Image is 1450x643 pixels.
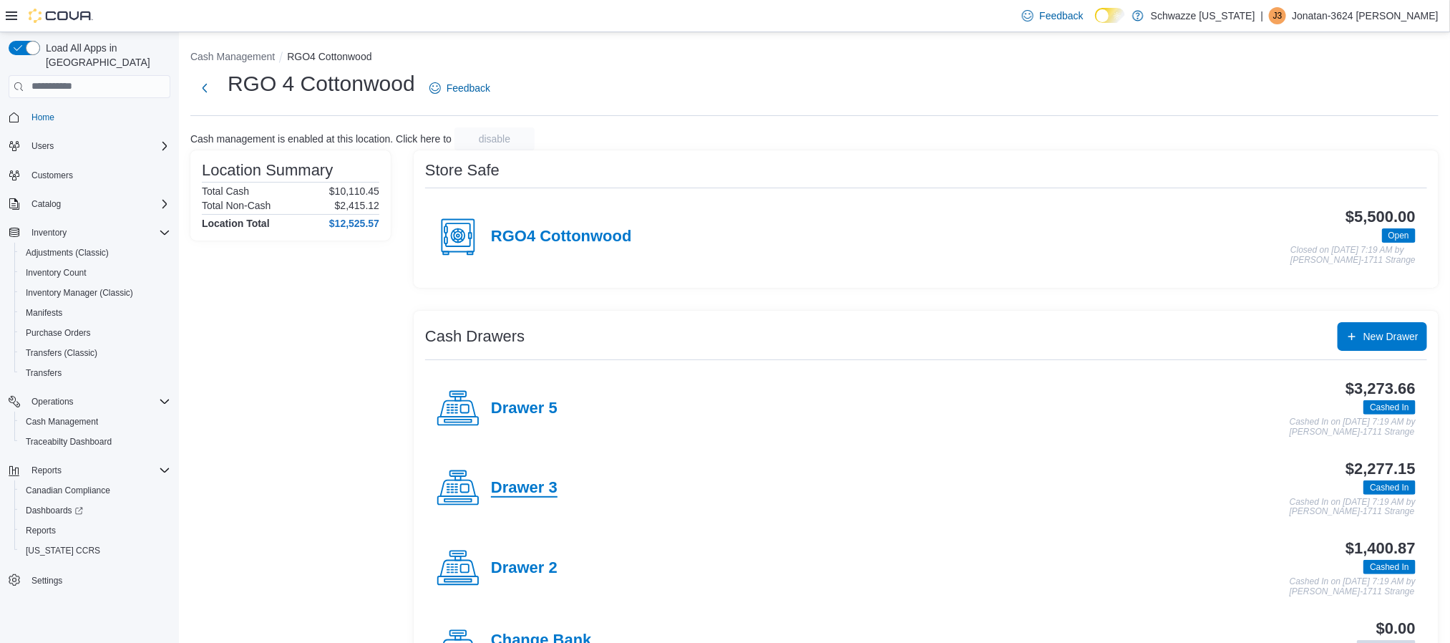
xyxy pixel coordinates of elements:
button: Settings [3,569,176,590]
span: Cashed In [1370,481,1409,494]
span: Dashboards [20,502,170,519]
span: Load All Apps in [GEOGRAPHIC_DATA] [40,41,170,69]
span: Operations [31,396,74,407]
a: Adjustments (Classic) [20,244,115,261]
button: Traceabilty Dashboard [14,432,176,452]
a: Dashboards [20,502,89,519]
a: Transfers (Classic) [20,344,103,362]
span: Traceabilty Dashboard [20,433,170,450]
span: Inventory [31,227,67,238]
p: Cashed In on [DATE] 7:19 AM by [PERSON_NAME]-1711 Strange [1290,498,1416,517]
h3: Location Summary [202,162,333,179]
a: Customers [26,167,79,184]
span: Manifests [26,307,62,319]
h3: Cash Drawers [425,328,525,345]
a: Inventory Manager (Classic) [20,284,139,301]
nav: An example of EuiBreadcrumbs [190,49,1439,67]
span: Open [1388,229,1409,242]
span: Customers [26,166,170,184]
button: Inventory Manager (Classic) [14,283,176,303]
h4: Drawer 5 [491,400,558,418]
span: Home [26,108,170,126]
span: Canadian Compliance [20,482,170,499]
a: Feedback [1016,1,1089,30]
h3: $0.00 [1376,620,1416,637]
button: Users [26,137,59,155]
div: Jonatan-3624 Vega [1269,7,1286,24]
button: Canadian Compliance [14,480,176,501]
button: RGO4 Cottonwood [287,51,371,62]
span: Home [31,112,54,123]
span: Dashboards [26,505,83,516]
h6: Total Non-Cash [202,200,271,211]
p: Closed on [DATE] 7:19 AM by [PERSON_NAME]-1711 Strange [1290,246,1416,265]
button: Transfers (Classic) [14,343,176,363]
button: Adjustments (Classic) [14,243,176,263]
span: Manifests [20,304,170,321]
span: Cash Management [20,413,170,430]
span: Customers [31,170,73,181]
button: Operations [26,393,79,410]
span: Catalog [31,198,61,210]
span: Reports [26,525,56,536]
p: | [1261,7,1264,24]
h3: $1,400.87 [1346,540,1416,557]
button: [US_STATE] CCRS [14,541,176,561]
span: Feedback [1039,9,1083,23]
span: Feedback [447,81,490,95]
button: Purchase Orders [14,323,176,343]
span: Cashed In [1363,560,1416,574]
span: Reports [20,522,170,539]
span: Traceabilty Dashboard [26,436,112,448]
a: Cash Management [20,413,104,430]
span: Adjustments (Classic) [26,247,109,258]
p: $10,110.45 [329,185,379,197]
h4: Location Total [202,218,270,229]
span: Transfers (Classic) [26,347,97,359]
a: Transfers [20,364,67,382]
span: Cashed In [1363,480,1416,495]
img: Cova [29,9,93,23]
button: disable [454,127,535,150]
span: Cashed In [1370,401,1409,414]
span: Open [1382,228,1416,243]
p: Jonatan-3624 [PERSON_NAME] [1292,7,1439,24]
span: Cashed In [1363,400,1416,415]
span: Washington CCRS [20,542,170,559]
span: Inventory [26,224,170,241]
a: [US_STATE] CCRS [20,542,106,559]
button: Cash Management [14,412,176,432]
h4: Drawer 3 [491,479,558,498]
p: $2,415.12 [335,200,379,211]
span: Transfers [26,367,62,379]
h4: RGO4 Cottonwood [491,228,632,246]
span: Canadian Compliance [26,485,110,496]
a: Canadian Compliance [20,482,116,499]
p: Cashed In on [DATE] 7:19 AM by [PERSON_NAME]-1711 Strange [1290,577,1416,596]
span: Catalog [26,195,170,213]
h3: $5,500.00 [1346,208,1416,226]
button: Catalog [3,194,176,214]
span: Cashed In [1370,561,1409,574]
span: Transfers [20,364,170,382]
a: Feedback [424,74,496,102]
span: Users [26,137,170,155]
h1: RGO 4 Cottonwood [228,69,415,98]
span: Reports [26,462,170,479]
button: Inventory Count [14,263,176,283]
button: Manifests [14,303,176,323]
span: Inventory Count [20,264,170,281]
span: Operations [26,393,170,410]
button: Home [3,107,176,127]
p: Cashed In on [DATE] 7:19 AM by [PERSON_NAME]-1711 Strange [1290,417,1416,437]
a: Traceabilty Dashboard [20,433,117,450]
span: Inventory Count [26,267,87,279]
button: New Drawer [1338,322,1427,351]
a: Purchase Orders [20,324,97,342]
button: Catalog [26,195,67,213]
button: Cash Management [190,51,275,62]
h3: Store Safe [425,162,500,179]
span: Inventory Manager (Classic) [26,287,133,299]
span: [US_STATE] CCRS [26,545,100,556]
a: Home [26,109,60,126]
